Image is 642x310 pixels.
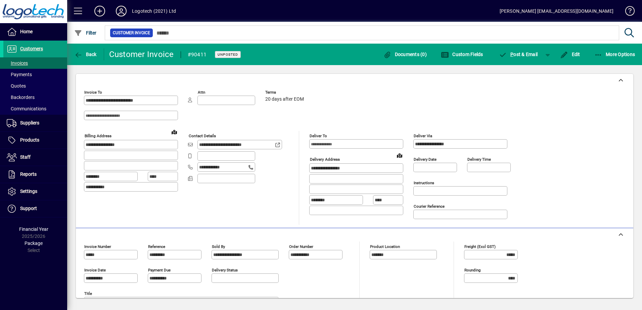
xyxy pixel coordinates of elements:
span: Quotes [7,83,26,89]
mat-label: Invoice To [84,90,102,95]
a: Reports [3,166,67,183]
span: Reports [20,171,37,177]
span: Staff [20,154,31,160]
a: Settings [3,183,67,200]
mat-label: Attn [198,90,205,95]
button: Documents (0) [381,48,428,60]
span: P [510,52,513,57]
span: Financial Year [19,226,48,232]
span: 20 days after EOM [265,97,304,102]
div: #90411 [188,49,207,60]
a: Communications [3,103,67,114]
mat-label: Delivery date [414,157,437,162]
button: Custom Fields [439,48,485,60]
mat-label: Deliver via [414,134,432,138]
a: Support [3,200,67,217]
a: Suppliers [3,115,67,132]
span: Documents (0) [383,52,427,57]
span: ost & Email [499,52,538,57]
span: Support [20,206,37,211]
span: Package [25,241,43,246]
button: Back [73,48,98,60]
span: Products [20,137,39,143]
a: Knowledge Base [620,1,634,23]
a: Payments [3,69,67,80]
mat-label: Title [84,291,92,296]
a: View on map [394,150,405,161]
span: More Options [594,52,635,57]
span: Invoices [7,60,28,66]
a: Products [3,132,67,149]
mat-label: Invoice date [84,268,106,272]
mat-label: Delivery status [212,268,238,272]
button: More Options [593,48,637,60]
a: View on map [169,126,180,137]
span: Back [74,52,97,57]
span: Home [20,29,33,34]
mat-label: Sold by [212,244,225,249]
span: Backorders [7,95,35,100]
a: Backorders [3,92,67,103]
app-page-header-button: Back [67,48,104,60]
span: Communications [7,106,46,111]
span: Customer Invoice [113,30,150,36]
span: Filter [74,30,97,36]
mat-label: Deliver To [310,134,327,138]
a: Quotes [3,80,67,92]
mat-label: Rounding [464,268,480,272]
span: Edit [560,52,580,57]
span: Custom Fields [441,52,483,57]
a: Invoices [3,57,67,69]
span: Suppliers [20,120,39,125]
div: Logotech (2021) Ltd [132,6,176,16]
button: Filter [73,27,98,39]
span: Payments [7,72,32,77]
button: Edit [558,48,582,60]
mat-label: Instructions [414,180,434,185]
span: Customers [20,46,43,51]
mat-label: Order number [289,244,313,249]
span: Settings [20,189,37,194]
mat-label: Delivery time [467,157,491,162]
mat-label: Reference [148,244,165,249]
mat-label: Payment due [148,268,171,272]
mat-label: Courier Reference [414,204,445,209]
span: Terms [265,90,306,95]
button: Add [89,5,110,17]
mat-label: Freight (excl GST) [464,244,496,249]
button: Profile [110,5,132,17]
span: Unposted [218,52,238,57]
button: Post & Email [496,48,541,60]
mat-label: Invoice number [84,244,111,249]
div: Customer Invoice [109,49,174,60]
div: [PERSON_NAME] [EMAIL_ADDRESS][DOMAIN_NAME] [500,6,613,16]
a: Staff [3,149,67,166]
a: Home [3,23,67,40]
mat-label: Product location [370,244,400,249]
